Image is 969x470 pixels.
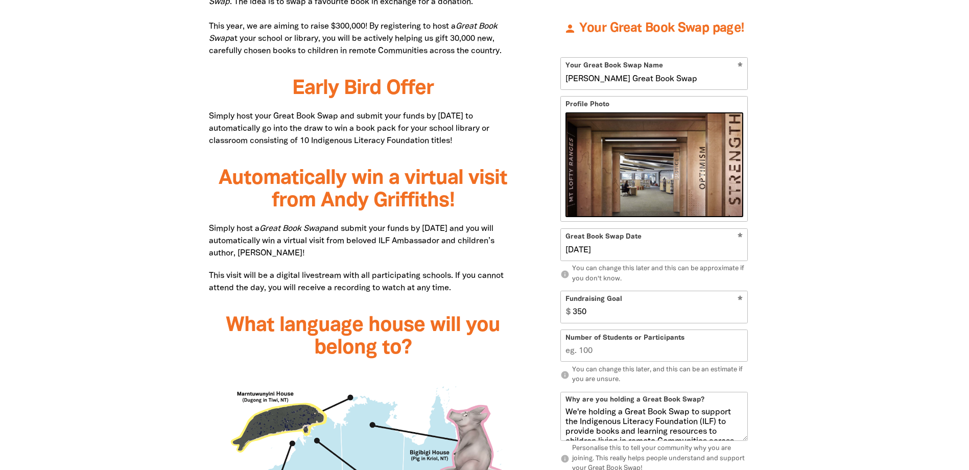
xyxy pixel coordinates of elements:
input: eg. 350 [568,291,747,322]
input: eg. 100 [561,330,747,361]
p: Simply host a and submit your funds by [DATE] and you will automatically win a virtual visit from... [209,223,518,260]
i: Required [738,233,743,243]
i: info [560,454,570,463]
span: Automatically win a virtual visit from Andy Griffiths! [219,169,507,210]
i: info [560,270,570,279]
p: You can change this later and this can be approximate if you don't know. [560,264,748,284]
i: person [564,22,576,35]
p: Simply host your Great Book Swap and submit your funds by [DATE] to automatically go into the dra... [209,110,518,147]
span: What language house will you belong to? [226,316,500,358]
em: Great Book Swap [209,23,498,42]
textarea: We're holding a Great Book Swap to support the Indigenous Literacy Foundation (ILF) to provide bo... [561,407,747,440]
i: info [560,370,570,380]
input: eg. Milikapiti School's Great Book Swap! [561,58,747,89]
em: Great Book Swap [259,225,324,232]
h3: Your Great Book Swap page! [560,8,748,49]
p: You can change this later, and this can be an estimate if you are unsure. [560,365,748,385]
span: $ [561,291,571,322]
p: This visit will be a digital livestream with all participating schools. If you cannot attend the ... [209,270,518,294]
span: Early Bird Offer [292,79,434,98]
input: Great Book Swap Date DD/MM/YYYY [565,245,743,256]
